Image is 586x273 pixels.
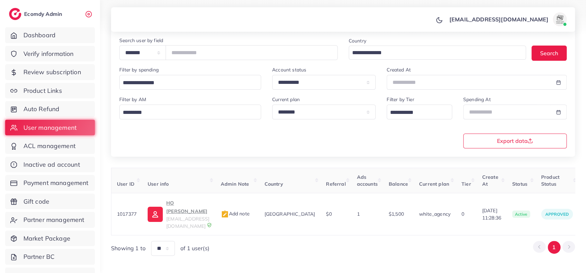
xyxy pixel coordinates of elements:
[357,211,360,217] span: 1
[23,215,85,224] span: Partner management
[482,174,498,187] span: Create At
[532,46,567,60] button: Search
[5,231,95,246] a: Market Package
[419,181,449,187] span: Current plan
[349,46,526,60] div: Search for option
[387,96,414,103] label: Filter by Tier
[119,66,159,73] label: Filter by spending
[389,211,404,217] span: $1,500
[350,48,517,58] input: Search for option
[119,96,146,103] label: Filter by AM
[23,31,56,40] span: Dashboard
[512,211,530,218] span: active
[207,223,212,227] img: 9CAL8B2pu8EFxCJHYAAAAldEVYdGRhdGU6Y3JlYXRlADIwMjItMTItMDlUMDQ6NTg6MzkrMDA6MDBXSlgLAAAAJXRFWHRkYXR...
[272,66,306,73] label: Account status
[272,96,300,103] label: Current plan
[23,105,60,114] span: Auto Refund
[23,86,62,95] span: Product Links
[419,211,450,217] span: white_agency
[221,181,249,187] span: Admin Note
[166,216,209,229] span: [EMAIL_ADDRESS][DOMAIN_NAME]
[5,27,95,43] a: Dashboard
[166,199,209,215] p: HO [PERSON_NAME]
[446,12,569,26] a: [EMAIL_ADDRESS][DOMAIN_NAME]avatar
[5,212,95,228] a: Partner management
[5,101,95,117] a: Auto Refund
[5,194,95,209] a: Gift code
[119,37,163,44] label: Search user by field
[389,181,408,187] span: Balance
[5,138,95,154] a: ACL management
[326,211,331,217] span: $0
[23,178,89,187] span: Payment management
[119,75,261,90] div: Search for option
[117,181,135,187] span: User ID
[265,181,283,187] span: Country
[23,160,80,169] span: Inactive ad account
[545,212,569,217] span: approved
[388,107,443,118] input: Search for option
[148,181,169,187] span: User info
[221,211,250,217] span: Add note
[180,244,209,252] span: of 1 user(s)
[117,211,137,217] span: 1017377
[387,105,452,119] div: Search for option
[5,64,95,80] a: Review subscription
[463,96,491,103] label: Spending At
[497,138,533,144] span: Export data
[5,175,95,191] a: Payment management
[512,181,527,187] span: Status
[23,68,81,77] span: Review subscription
[461,211,464,217] span: 0
[221,210,229,218] img: admin_note.cdd0b510.svg
[120,107,252,118] input: Search for option
[326,181,346,187] span: Referral
[148,207,163,222] img: ic-user-info.36bf1079.svg
[5,120,95,136] a: User management
[148,199,209,230] a: HO [PERSON_NAME][EMAIL_ADDRESS][DOMAIN_NAME]
[23,123,77,132] span: User management
[265,211,315,217] span: [GEOGRAPHIC_DATA]
[548,241,560,254] button: Go to page 1
[387,66,411,73] label: Created At
[23,49,74,58] span: Verify information
[119,105,261,119] div: Search for option
[541,174,559,187] span: Product Status
[482,207,501,221] span: [DATE] 11:28:36
[5,249,95,265] a: Partner BC
[5,83,95,99] a: Product Links
[5,157,95,173] a: Inactive ad account
[23,142,76,150] span: ACL management
[9,8,21,20] img: logo
[111,244,146,252] span: Showing 1 to
[5,46,95,62] a: Verify information
[357,174,378,187] span: Ads accounts
[553,12,567,26] img: avatar
[463,134,567,148] button: Export data
[9,8,64,20] a: logoEcomdy Admin
[23,197,49,206] span: Gift code
[349,37,366,44] label: Country
[461,181,471,187] span: Tier
[533,241,575,254] ul: Pagination
[24,11,64,17] h2: Ecomdy Admin
[23,252,55,261] span: Partner BC
[23,234,70,243] span: Market Package
[449,15,548,23] p: [EMAIL_ADDRESS][DOMAIN_NAME]
[120,78,252,88] input: Search for option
